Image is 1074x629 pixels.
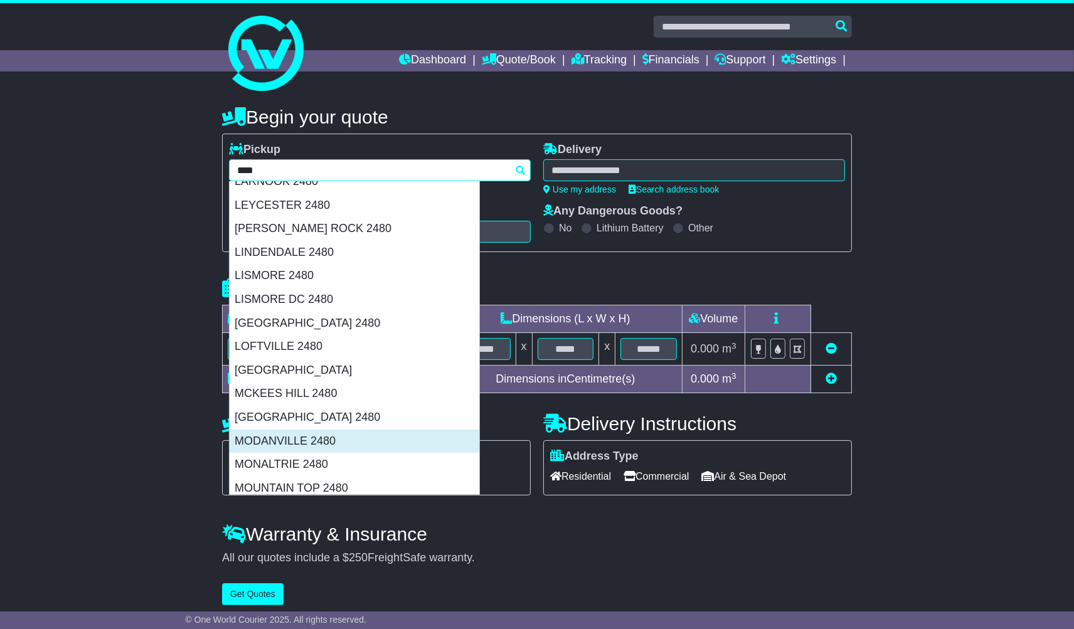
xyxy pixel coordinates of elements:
a: Dashboard [399,50,466,71]
div: [GEOGRAPHIC_DATA] [230,359,479,383]
div: MODANVILLE 2480 [230,430,479,453]
sup: 3 [731,371,736,381]
span: Air & Sea Depot [702,467,787,486]
span: m [722,342,736,355]
div: MOUNTAIN TOP 2480 [230,477,479,500]
h4: Pickup Instructions [222,413,531,434]
span: Commercial [624,467,689,486]
div: [GEOGRAPHIC_DATA] 2480 [230,312,479,336]
div: MCKEES HILL 2480 [230,382,479,406]
a: Remove this item [826,342,837,355]
span: © One World Courier 2025. All rights reserved. [185,615,366,625]
td: Type [223,305,327,333]
typeahead: Please provide city [229,159,531,181]
a: Use my address [543,184,616,194]
h4: Warranty & Insurance [222,524,852,544]
sup: 3 [731,341,736,351]
label: Lithium Battery [597,222,664,234]
div: [PERSON_NAME] ROCK 2480 [230,217,479,241]
a: Support [715,50,766,71]
td: x [516,333,532,366]
a: Settings [781,50,836,71]
span: Residential [550,467,611,486]
td: Volume [682,305,745,333]
label: Other [688,222,713,234]
div: [GEOGRAPHIC_DATA] 2480 [230,406,479,430]
button: Get Quotes [222,583,284,605]
td: Total [223,366,327,393]
a: Financials [642,50,699,71]
td: Dimensions (L x W x H) [449,305,682,333]
div: LARNOOK 2480 [230,170,479,194]
label: Any Dangerous Goods? [543,204,683,218]
a: Add new item [826,373,837,385]
label: No [559,222,572,234]
div: MONALTRIE 2480 [230,453,479,477]
span: 0.000 [691,373,719,385]
a: Tracking [572,50,627,71]
div: LISMORE 2480 [230,264,479,288]
div: LISMORE DC 2480 [230,288,479,312]
span: 250 [349,551,368,564]
label: Address Type [550,450,639,463]
span: 0.000 [691,342,719,355]
td: x [599,333,615,366]
a: Search address book [629,184,719,194]
td: Dimensions in Centimetre(s) [449,366,682,393]
h4: Delivery Instructions [543,413,852,434]
h4: Package details | [222,278,380,299]
label: Pickup [229,143,280,157]
label: Delivery [543,143,602,157]
span: m [722,373,736,385]
div: LINDENDALE 2480 [230,241,479,265]
div: LEYCESTER 2480 [230,194,479,218]
div: LOFTVILLE 2480 [230,335,479,359]
div: All our quotes include a $ FreightSafe warranty. [222,551,852,565]
h4: Begin your quote [222,107,852,127]
a: Quote/Book [482,50,556,71]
